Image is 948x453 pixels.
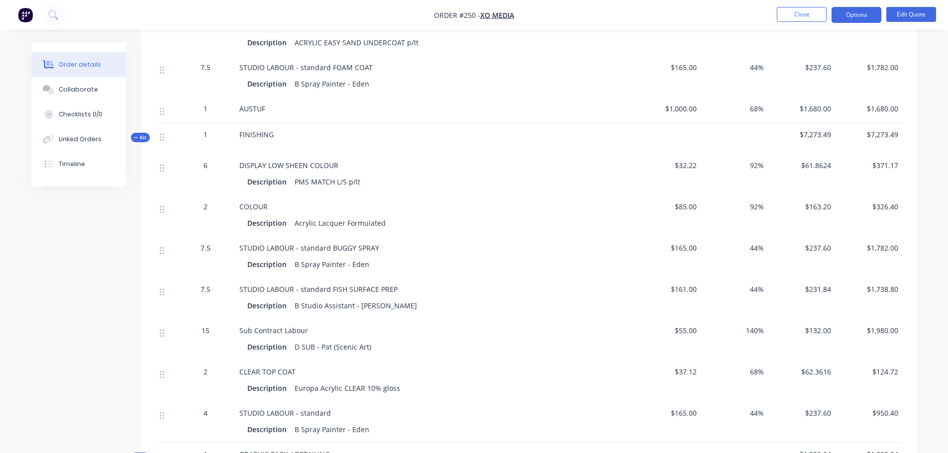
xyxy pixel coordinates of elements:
span: $237.60 [772,243,831,253]
span: Sub Contract Labour [239,326,308,335]
img: Factory [18,7,33,22]
span: $1,680.00 [772,103,831,114]
div: B Spray Painter - Eden [291,77,373,91]
span: $62.3616 [772,366,831,377]
span: $61.8624 [772,160,831,171]
span: STUDIO LABOUR - standard FOAM COAT [239,63,373,72]
div: Description [247,257,291,272]
div: B Studio Assistant - [PERSON_NAME] [291,298,421,313]
span: $37.12 [637,366,697,377]
span: 7.5 [201,62,211,73]
button: Timeline [31,152,126,177]
span: $371.17 [839,160,898,171]
span: $85.00 [637,201,697,212]
button: Collaborate [31,77,126,102]
span: AUSTUF [239,104,265,113]
span: 7.5 [201,284,211,294]
span: 44% [705,243,764,253]
span: COLOUR [239,202,268,211]
div: Timeline [59,160,85,169]
span: $55.00 [637,325,697,336]
div: Kit [131,133,150,142]
div: Description [247,175,291,189]
span: 1 [204,103,208,114]
span: $165.00 [637,62,697,73]
div: Description [247,422,291,437]
div: Description [247,340,291,354]
div: Acrylic Lacquer Formulated [291,216,390,230]
span: STUDIO LABOUR - standard FISH SURFACE PREP [239,284,398,294]
button: Order details [31,52,126,77]
span: 2 [204,201,208,212]
div: Description [247,381,291,395]
div: Europa Acrylic CLEAR 10% gloss [291,381,404,395]
span: 1 [204,129,208,140]
button: Checklists 0/0 [31,102,126,127]
span: $161.00 [637,284,697,294]
span: $231.84 [772,284,831,294]
span: 7.5 [201,243,211,253]
span: $237.60 [772,62,831,73]
div: Description [247,298,291,313]
span: 6 [204,160,208,171]
span: STUDIO LABOUR - standard [239,408,331,418]
span: 92% [705,201,764,212]
span: $7,273.49 [772,129,831,140]
span: $1,782.00 [839,62,898,73]
button: Linked Orders [31,127,126,152]
div: B Spray Painter - Eden [291,257,373,272]
div: Description [247,35,291,50]
button: Close [777,7,827,22]
div: Description [247,77,291,91]
span: 68% [705,366,764,377]
span: DISPLAY LOW SHEEN COLOUR [239,161,338,170]
span: CLEAR TOP COAT [239,367,296,376]
button: Options [832,7,881,23]
span: 44% [705,284,764,294]
span: 15 [202,325,210,336]
div: PMS MATCH L/S p/lt [291,175,364,189]
div: B Spray Painter - Eden [291,422,373,437]
button: Edit Quote [886,7,936,22]
a: XO MEDIA [480,10,514,20]
span: $1,980.00 [839,325,898,336]
span: $326.40 [839,201,898,212]
span: 44% [705,408,764,418]
span: 2 [204,366,208,377]
div: ACRYLIC EASY SAND UNDERCOAT p/lt [291,35,422,50]
span: Order #250 - [434,10,480,20]
span: $1,680.00 [839,103,898,114]
span: 140% [705,325,764,336]
span: $1,738.80 [839,284,898,294]
div: Linked Orders [59,135,102,144]
span: $132.00 [772,325,831,336]
div: Description [247,216,291,230]
span: FINISHING [239,130,274,139]
div: Order details [59,60,101,69]
span: $1,782.00 [839,243,898,253]
div: Checklists 0/0 [59,110,103,119]
span: $7,273.49 [839,129,898,140]
span: $163.20 [772,201,831,212]
span: $32.22 [637,160,697,171]
span: $165.00 [637,243,697,253]
span: 4 [204,408,208,418]
span: $237.60 [772,408,831,418]
span: $950.40 [839,408,898,418]
span: $165.00 [637,408,697,418]
span: 44% [705,62,764,73]
span: $124.72 [839,366,898,377]
span: Kit [134,134,147,141]
span: 92% [705,160,764,171]
span: 68% [705,103,764,114]
span: STUDIO LABOUR - standard BUGGY SPRAY [239,243,379,253]
div: D SUB - Pat (Scenic Art) [291,340,375,354]
div: Collaborate [59,85,98,94]
span: $1,000.00 [637,103,697,114]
